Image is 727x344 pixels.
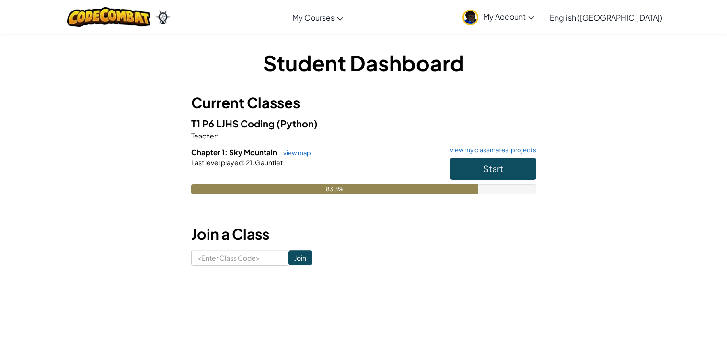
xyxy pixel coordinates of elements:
[545,4,667,30] a: English ([GEOGRAPHIC_DATA])
[67,7,151,27] img: CodeCombat logo
[483,163,503,174] span: Start
[155,10,171,24] img: Ozaria
[191,117,277,129] span: T1 P6 LJHS Coding
[550,12,662,23] span: English ([GEOGRAPHIC_DATA])
[278,149,311,157] a: view map
[445,147,536,153] a: view my classmates' projects
[191,250,288,266] input: <Enter Class Code>
[191,92,536,114] h3: Current Classes
[288,4,348,30] a: My Courses
[288,250,312,265] input: Join
[217,131,219,140] span: :
[191,184,479,194] div: 83.3%
[191,131,217,140] span: Teacher
[462,10,478,25] img: avatar
[483,11,534,22] span: My Account
[292,12,335,23] span: My Courses
[458,2,539,32] a: My Account
[254,158,283,167] span: Gauntlet
[243,158,245,167] span: :
[277,117,318,129] span: (Python)
[191,223,536,245] h3: Join a Class
[191,148,278,157] span: Chapter 1: Sky Mountain
[191,158,243,167] span: Last level played
[450,158,536,180] button: Start
[191,48,536,78] h1: Student Dashboard
[245,158,254,167] span: 21.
